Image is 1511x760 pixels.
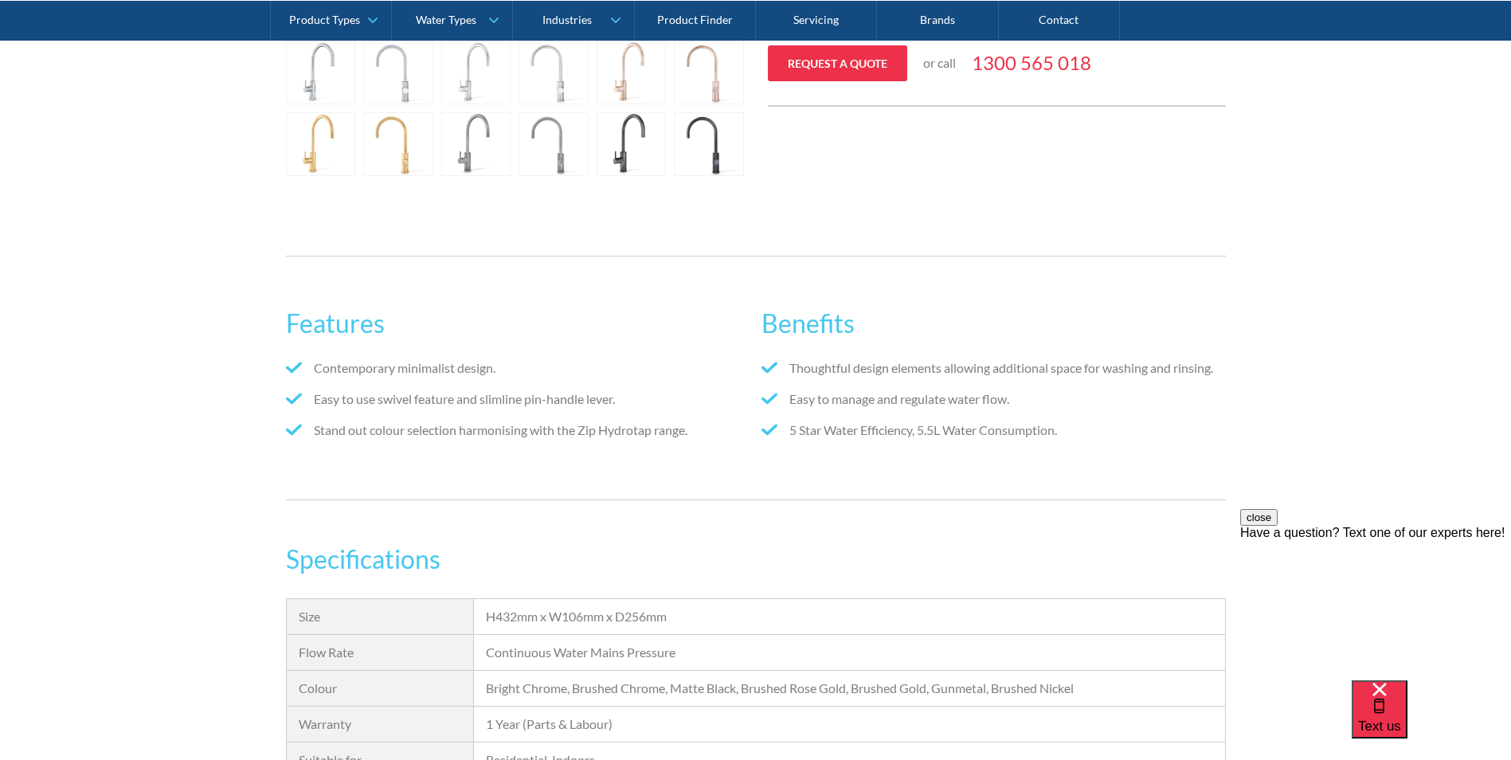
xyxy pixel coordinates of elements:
[299,607,462,626] div: Size
[1240,509,1511,700] iframe: podium webchat widget prompt
[761,421,1225,440] li: 5 Star Water Efficiency, 5.5L Water Consumption.
[286,421,750,440] li: Stand out colour selection harmonising with the Zip Hydrotap range.
[542,13,592,26] div: Industries
[286,358,750,378] li: Contemporary minimalist design.
[674,112,744,176] a: open lightbox
[416,13,476,26] div: Water Types
[363,41,433,104] a: open lightbox
[761,304,1225,343] h2: Benefits
[441,41,511,104] a: open lightbox
[761,358,1225,378] li: Thoughtful design elements allowing additional space for washing and rinsing.
[674,41,744,104] a: open lightbox
[286,540,1226,578] h3: Specifications
[486,715,1212,734] div: 1 Year (Parts & Labour)
[519,41,589,104] a: open lightbox
[972,49,1091,77] a: 1300 565 018
[519,112,589,176] a: open lightbox
[768,45,907,81] a: Request a quote
[597,41,667,104] a: open lightbox
[486,607,1212,626] div: H432mm x W106mm x D256mm
[286,304,750,343] h2: Features
[597,112,667,176] a: open lightbox
[289,13,360,26] div: Product Types
[761,390,1225,409] li: Easy to manage and regulate water flow.
[441,112,511,176] a: open lightbox
[286,390,750,409] li: Easy to use swivel feature and slimline pin-handle lever.
[299,679,462,698] div: Colour
[299,643,462,662] div: Flow Rate
[286,112,356,176] a: open lightbox
[286,41,356,104] a: open lightbox
[923,53,956,72] p: or call
[486,679,1212,698] div: Bright Chrome, Brushed Chrome, Matte Black, Brushed Rose Gold, Brushed Gold, Gunmetal, Brushed Ni...
[486,643,1212,662] div: Continuous Water Mains Pressure
[299,715,462,734] div: Warranty
[1352,680,1511,760] iframe: podium webchat widget bubble
[363,112,433,176] a: open lightbox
